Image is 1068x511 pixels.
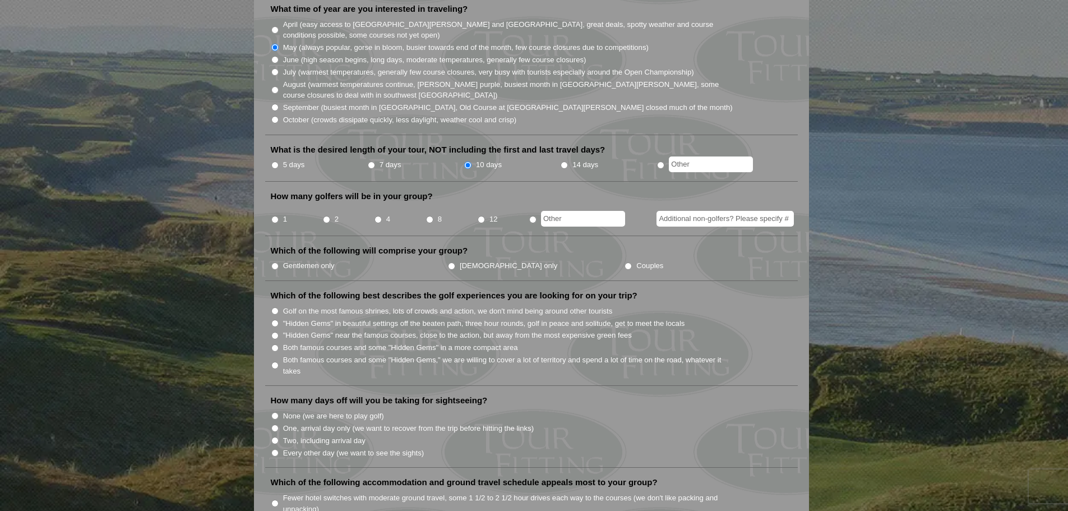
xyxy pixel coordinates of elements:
[271,477,658,488] label: Which of the following accommodation and ground travel schedule appeals most to your group?
[283,114,517,126] label: October (crowds dissipate quickly, less daylight, weather cool and crisp)
[656,211,794,227] input: Additional non-golfers? Please specify #
[489,214,498,225] label: 12
[283,54,586,66] label: June (high season begins, long days, moderate temperatures, generally few course closures)
[283,19,734,41] label: April (easy access to [GEOGRAPHIC_DATA][PERSON_NAME] and [GEOGRAPHIC_DATA], great deals, spotty w...
[283,260,335,271] label: Gentlemen only
[572,159,598,171] label: 14 days
[380,159,401,171] label: 7 days
[438,214,442,225] label: 8
[283,102,733,113] label: September (busiest month in [GEOGRAPHIC_DATA], Old Course at [GEOGRAPHIC_DATA][PERSON_NAME] close...
[283,79,734,101] label: August (warmest temperatures continue, [PERSON_NAME] purple, busiest month in [GEOGRAPHIC_DATA][P...
[283,159,305,171] label: 5 days
[283,423,534,434] label: One, arrival day only (we want to recover from the trip before hitting the links)
[476,159,502,171] label: 10 days
[271,191,433,202] label: How many golfers will be in your group?
[283,306,613,317] label: Golf on the most famous shrines, lots of crowds and action, we don't mind being around other tour...
[283,214,287,225] label: 1
[283,448,424,459] label: Every other day (we want to see the sights)
[335,214,339,225] label: 2
[271,245,468,256] label: Which of the following will comprise your group?
[271,290,637,301] label: Which of the following best describes the golf experiences you are looking for on your trip?
[283,318,685,329] label: "Hidden Gems" in beautiful settings off the beaten path, three hour rounds, golf in peace and sol...
[271,144,605,155] label: What is the desired length of your tour, NOT including the first and last travel days?
[283,330,632,341] label: "Hidden Gems" near the famous courses, close to the action, but away from the most expensive gree...
[283,435,366,446] label: Two, including arrival day
[283,411,384,422] label: None (we are here to play golf)
[271,395,488,406] label: How many days off will you be taking for sightseeing?
[271,3,468,15] label: What time of year are you interested in traveling?
[541,211,625,227] input: Other
[283,355,734,376] label: Both famous courses and some "Hidden Gems," we are willing to cover a lot of territory and spend ...
[636,260,663,271] label: Couples
[283,342,518,353] label: Both famous courses and some "Hidden Gems" in a more compact area
[460,260,557,271] label: [DEMOGRAPHIC_DATA] only
[669,156,753,172] input: Other
[386,214,390,225] label: 4
[283,42,649,53] label: May (always popular, gorse in bloom, busier towards end of the month, few course closures due to ...
[283,67,694,78] label: July (warmest temperatures, generally few course closures, very busy with tourists especially aro...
